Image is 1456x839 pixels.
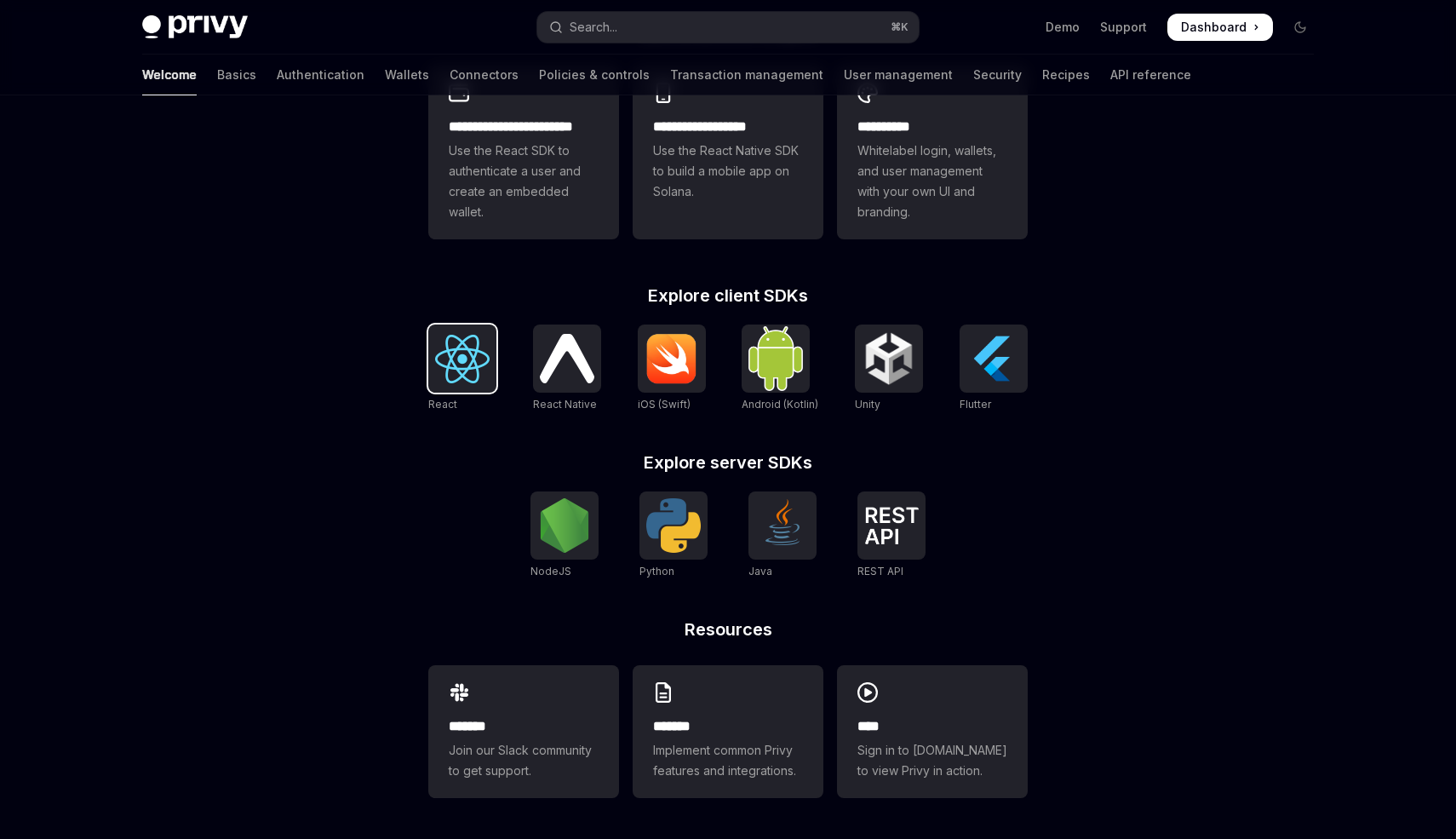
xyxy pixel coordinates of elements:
a: API reference [1110,55,1191,95]
img: Java [755,498,810,553]
span: Use the React SDK to authenticate a user and create an embedded wallet. [449,141,599,222]
a: Wallets [385,55,429,95]
img: React Native [540,334,594,382]
h2: Resources [428,621,1028,638]
a: Connectors [450,55,519,95]
button: Open search [537,12,919,43]
a: **** **Implement common Privy features and integrations. [633,665,823,798]
span: REST API [857,565,903,578]
span: ⌘ K [891,20,909,34]
a: Android (Kotlin)Android (Kotlin) [742,325,818,413]
span: Sign in to [DOMAIN_NAME] to view Privy in action. [857,740,1007,781]
a: Welcome [142,55,197,95]
a: iOS (Swift)iOS (Swift) [638,325,706,413]
img: Flutter [966,331,1021,386]
img: REST API [864,507,919,544]
img: Unity [862,331,916,386]
a: JavaJava [748,491,817,580]
span: Python [639,565,674,578]
a: Authentication [277,55,364,95]
h2: Explore client SDKs [428,287,1028,304]
a: Recipes [1042,55,1090,95]
span: Java [748,565,772,578]
img: dark logo [142,15,248,39]
span: Join our Slack community to get support. [449,740,599,781]
a: **** **Join our Slack community to get support. [428,665,619,798]
a: **** *****Whitelabel login, wallets, and user management with your own UI and branding. [837,66,1028,239]
a: UnityUnity [855,325,923,413]
img: NodeJS [537,498,592,553]
img: React [435,335,490,383]
a: Dashboard [1167,14,1273,41]
a: **** **** **** ***Use the React Native SDK to build a mobile app on Solana. [633,66,823,239]
a: Demo [1046,19,1080,36]
div: Search... [570,17,617,37]
span: React Native [533,398,597,411]
span: Flutter [960,398,991,411]
a: Basics [217,55,256,95]
button: Toggle dark mode [1287,14,1314,41]
span: Unity [855,398,880,411]
span: Dashboard [1181,19,1247,36]
span: iOS (Swift) [638,398,691,411]
a: Support [1100,19,1147,36]
a: FlutterFlutter [960,325,1028,413]
span: React [428,398,457,411]
a: NodeJSNodeJS [530,491,599,580]
a: PythonPython [639,491,708,580]
a: Transaction management [670,55,823,95]
a: User management [844,55,953,95]
img: iOS (Swift) [645,333,699,384]
a: REST APIREST API [857,491,926,580]
img: Android (Kotlin) [748,326,803,390]
span: Use the React Native SDK to build a mobile app on Solana. [653,141,803,202]
a: React NativeReact Native [533,325,601,413]
a: ****Sign in to [DOMAIN_NAME] to view Privy in action. [837,665,1028,798]
a: Policies & controls [539,55,650,95]
span: Implement common Privy features and integrations. [653,740,803,781]
a: Security [973,55,1022,95]
span: Android (Kotlin) [742,398,818,411]
span: Whitelabel login, wallets, and user management with your own UI and branding. [857,141,1007,222]
img: Python [646,498,701,553]
span: NodeJS [530,565,571,578]
a: ReactReact [428,325,496,413]
h2: Explore server SDKs [428,454,1028,471]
